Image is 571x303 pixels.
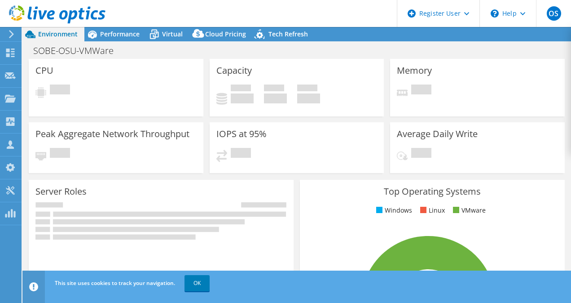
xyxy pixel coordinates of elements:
li: VMware [451,205,486,215]
span: Free [264,85,284,94]
span: Total [297,85,317,94]
span: Pending [50,85,70,97]
li: Windows [374,205,412,215]
a: OK [184,275,210,291]
h1: SOBE-OSU-VMWare [29,46,127,56]
h3: IOPS at 95% [216,129,267,139]
h3: Capacity [216,66,252,76]
span: Pending [411,85,431,97]
span: Environment [38,30,78,38]
h3: Average Daily Write [397,129,478,139]
h4: 0 GiB [231,94,254,103]
span: Pending [50,148,70,160]
h3: Memory [397,66,432,76]
span: Virtual [162,30,183,38]
h3: CPU [35,66,53,76]
span: Used [231,85,251,94]
h3: Server Roles [35,187,87,196]
li: Linux [418,205,445,215]
h4: 0 GiB [297,94,320,103]
span: Cloud Pricing [205,30,246,38]
h4: 0 GiB [264,94,287,103]
h3: Top Operating Systems [307,187,558,196]
span: Pending [411,148,431,160]
span: Performance [100,30,140,38]
h3: Peak Aggregate Network Throughput [35,129,189,139]
span: This site uses cookies to track your navigation. [55,279,175,287]
span: Tech Refresh [268,30,308,38]
span: OS [547,6,561,21]
span: Pending [231,148,251,160]
svg: \n [491,9,499,18]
